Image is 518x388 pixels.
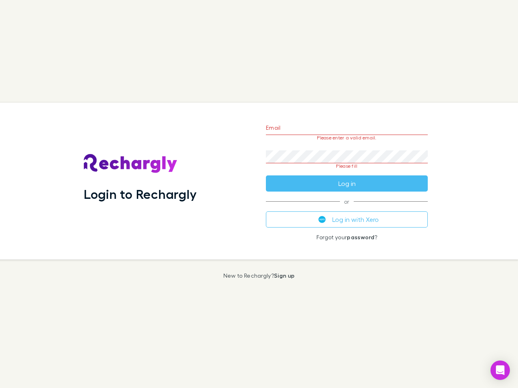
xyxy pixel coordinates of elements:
button: Log in with Xero [266,211,428,228]
div: Open Intercom Messenger [490,361,510,380]
span: or [266,201,428,202]
p: New to Rechargly? [223,272,295,279]
button: Log in [266,175,428,192]
a: password [347,234,374,240]
p: Please fill [266,163,428,169]
p: Forgot your ? [266,234,428,240]
a: Sign up [274,272,295,279]
p: Please enter a valid email. [266,135,428,141]
img: Xero's logo [318,216,326,223]
h1: Login to Rechargly [84,186,197,202]
img: Rechargly's Logo [84,154,178,173]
